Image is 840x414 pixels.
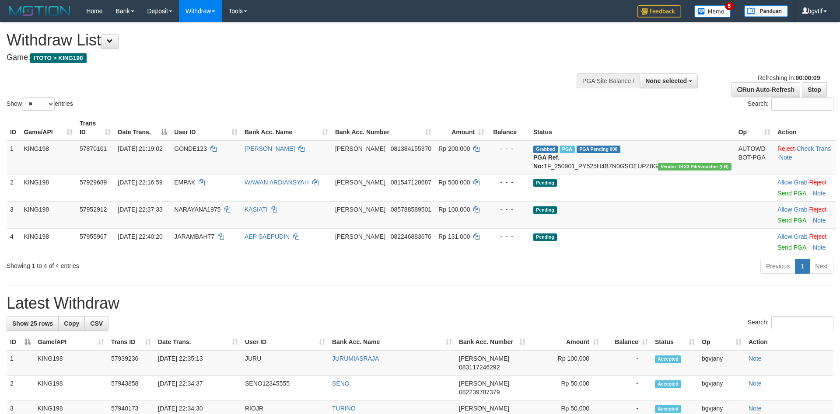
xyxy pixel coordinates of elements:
[459,380,509,387] span: [PERSON_NAME]
[777,145,795,152] a: Reject
[694,5,731,17] img: Button%20Memo.svg
[459,364,500,371] span: Copy 083117246292 to clipboard
[80,179,107,186] span: 57929689
[335,206,385,213] span: [PERSON_NAME]
[241,376,329,400] td: SENO12345555
[491,178,526,187] div: - - -
[174,179,195,186] span: EMPAK
[391,233,431,240] span: Copy 082246883676 to clipboard
[118,206,162,213] span: [DATE] 22:37:33
[34,334,108,350] th: Game/API: activate to sort column ascending
[735,140,774,174] td: AUTOWD-BOT-PGA
[7,201,21,228] td: 3
[335,179,385,186] span: [PERSON_NAME]
[438,233,470,240] span: Rp 131.000
[34,376,108,400] td: KING198
[645,77,687,84] span: None selected
[391,145,431,152] span: Copy 081384155370 to clipboard
[795,259,810,274] a: 1
[7,31,551,49] h1: Withdraw List
[245,145,295,152] a: [PERSON_NAME]
[777,206,809,213] span: ·
[245,233,290,240] a: AEP SAEPUDIN
[21,201,76,228] td: KING198
[777,206,807,213] a: Allow Grab
[491,144,526,153] div: - - -
[698,350,745,376] td: bgvjany
[21,140,76,174] td: KING198
[777,233,807,240] a: Allow Grab
[438,206,470,213] span: Rp 100.000
[118,233,162,240] span: [DATE] 22:40:20
[748,97,833,111] label: Search:
[529,334,602,350] th: Amount: activate to sort column ascending
[332,355,379,362] a: JURUMIASRAJA
[174,233,214,240] span: JARAMBAH77
[174,145,207,152] span: GONDE123
[698,376,745,400] td: bgvjany
[560,146,575,153] span: Marked by bgvjany
[22,97,55,111] select: Showentries
[80,233,107,240] span: 57955967
[7,376,34,400] td: 2
[774,115,836,140] th: Action
[7,258,343,270] div: Showing 1 to 4 of 4 entries
[771,316,833,329] input: Search:
[698,334,745,350] th: Op: activate to sort column ascending
[7,174,21,201] td: 2
[7,140,21,174] td: 1
[658,163,731,170] span: Vendor URL: https://dashboard.q2checkout.com/secure
[533,206,557,214] span: Pending
[749,355,762,362] a: Note
[154,350,241,376] td: [DATE] 22:35:13
[533,146,558,153] span: Grabbed
[602,350,651,376] td: -
[154,376,241,400] td: [DATE] 22:34:37
[21,228,76,255] td: KING198
[777,217,806,224] a: Send PGA
[329,334,455,350] th: Bank Acc. Name: activate to sort column ascending
[108,334,154,350] th: Trans ID: activate to sort column ascending
[777,244,806,251] a: Send PGA
[58,316,85,331] a: Copy
[758,74,820,81] span: Refreshing in:
[391,179,431,186] span: Copy 081547128687 to clipboard
[745,334,833,350] th: Action
[7,350,34,376] td: 1
[529,376,602,400] td: Rp 50,000
[118,179,162,186] span: [DATE] 22:16:59
[154,334,241,350] th: Date Trans.: activate to sort column ascending
[7,53,551,62] h4: Game:
[438,145,470,152] span: Rp 200.000
[90,320,103,327] span: CSV
[80,145,107,152] span: 57870101
[735,115,774,140] th: Op: activate to sort column ascending
[777,233,809,240] span: ·
[809,206,826,213] a: Reject
[84,316,108,331] a: CSV
[491,205,526,214] div: - - -
[774,174,836,201] td: ·
[577,73,640,88] div: PGA Site Balance /
[332,380,350,387] a: SENO
[602,334,651,350] th: Balance: activate to sort column ascending
[813,190,826,197] a: Note
[76,115,114,140] th: Trans ID: activate to sort column ascending
[655,380,681,388] span: Accepted
[108,350,154,376] td: 57939236
[809,259,833,274] a: Next
[241,334,329,350] th: User ID: activate to sort column ascending
[332,405,356,412] a: TURINO
[7,316,59,331] a: Show 25 rows
[21,174,76,201] td: KING198
[802,82,827,97] a: Stop
[637,5,681,17] img: Feedback.jpg
[602,376,651,400] td: -
[438,179,470,186] span: Rp 500.000
[530,115,735,140] th: Status
[731,82,800,97] a: Run Auto-Refresh
[748,316,833,329] label: Search:
[7,115,21,140] th: ID
[12,320,53,327] span: Show 25 rows
[455,334,529,350] th: Bank Acc. Number: activate to sort column ascending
